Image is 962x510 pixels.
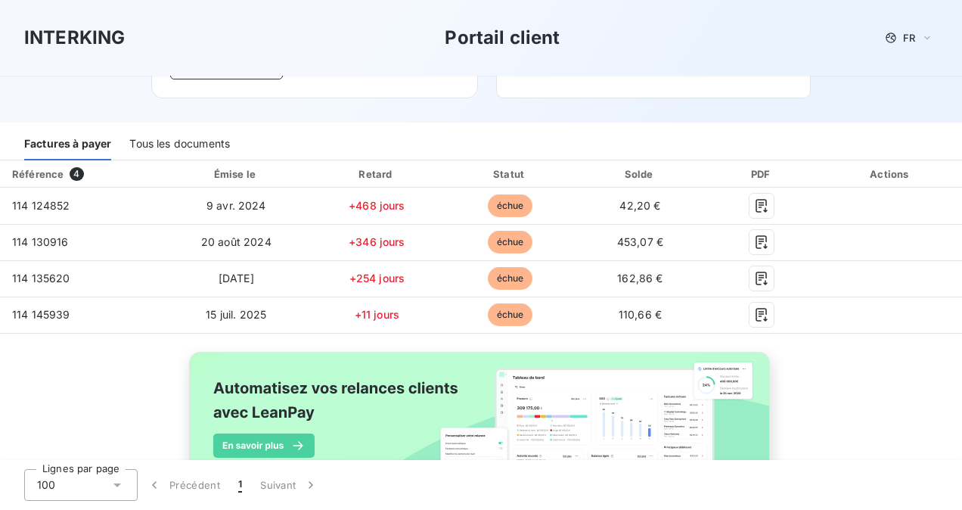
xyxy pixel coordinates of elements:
span: 42,20 € [619,199,660,212]
div: PDF [707,166,817,182]
div: Factures à payer [24,129,111,160]
span: échue [488,267,533,290]
button: Suivant [251,469,327,501]
div: Actions [823,166,959,182]
h3: INTERKING [24,24,125,51]
span: 114 145939 [12,308,70,321]
div: Retard [312,166,441,182]
span: 9 avr. 2024 [206,199,266,212]
div: Référence [12,168,64,180]
span: échue [488,231,533,253]
span: +468 jours [349,199,405,212]
span: échue [488,303,533,326]
span: 110,66 € [619,308,662,321]
div: Tous les documents [129,129,230,160]
span: +254 jours [349,272,405,285]
span: +346 jours [349,235,405,248]
span: FR [903,32,915,44]
span: 4 [70,167,83,181]
span: 114 124852 [12,199,70,212]
span: 162,86 € [617,272,663,285]
span: [DATE] [219,272,254,285]
span: 100 [37,477,55,493]
div: Émise le [166,166,306,182]
span: 20 août 2024 [201,235,272,248]
span: 114 135620 [12,272,70,285]
span: +11 jours [355,308,399,321]
button: Précédent [138,469,229,501]
span: 114 130916 [12,235,69,248]
button: 1 [229,469,251,501]
span: 453,07 € [617,235,663,248]
span: 1 [238,477,242,493]
span: 15 juil. 2025 [206,308,266,321]
div: Statut [448,166,573,182]
h3: Portail client [445,24,560,51]
div: Solde [579,166,702,182]
span: échue [488,194,533,217]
